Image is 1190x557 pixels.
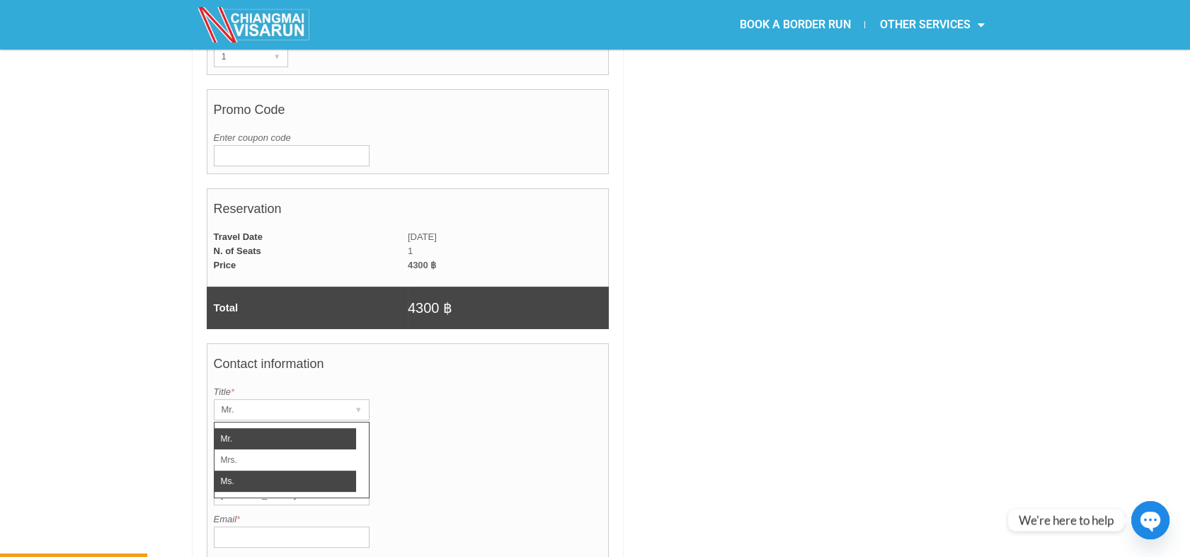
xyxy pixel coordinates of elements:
[268,47,287,67] div: ▾
[207,258,408,272] td: Price
[595,8,998,41] nav: Menu
[207,287,408,329] td: Total
[408,244,609,258] td: 1
[214,512,602,527] label: Email
[214,385,602,399] label: Title
[214,131,602,145] label: Enter coupon code
[214,427,602,442] label: First name
[214,350,602,385] h4: Contact information
[408,258,609,272] td: 4300 ฿
[207,230,408,244] td: Travel Date
[349,400,369,420] div: ▾
[408,230,609,244] td: [DATE]
[408,287,609,329] td: 4300 ฿
[214,96,602,131] h4: Promo Code
[214,47,261,67] div: 1
[214,195,602,230] h4: Reservation
[214,449,356,471] li: Mrs.
[725,8,864,41] a: BOOK A BORDER RUN
[207,244,408,258] td: N. of Seats
[214,470,602,484] label: Last name
[214,428,356,449] li: Mr.
[214,400,342,420] div: Mr.
[865,8,998,41] a: OTHER SERVICES
[214,471,356,492] li: Ms.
